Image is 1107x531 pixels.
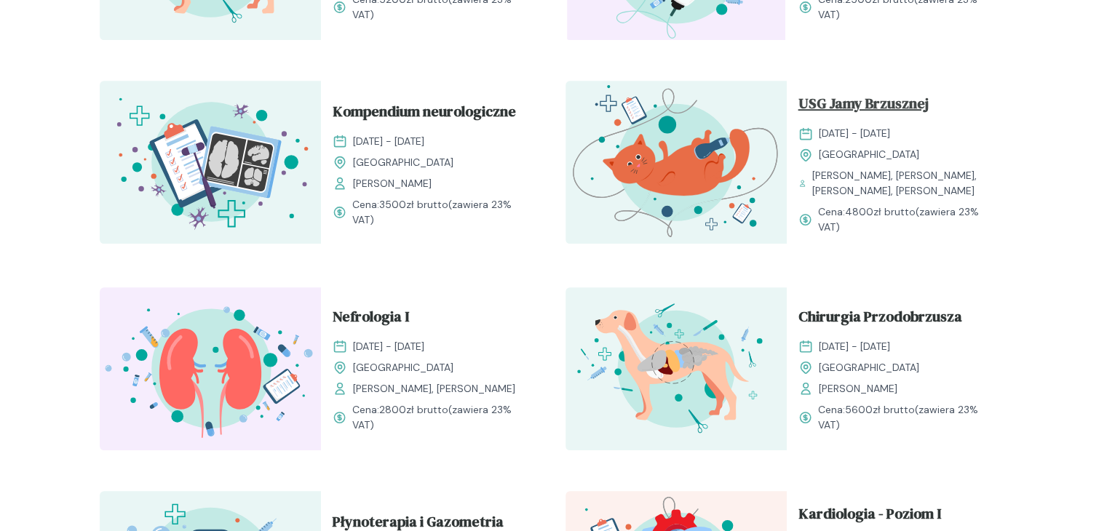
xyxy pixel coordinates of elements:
img: ZpbG_h5LeNNTxNnP_USG_JB_T.svg [566,81,787,244]
span: [PERSON_NAME] [353,176,432,191]
span: Kompendium neurologiczne [333,100,516,128]
span: Nefrologia I [333,306,409,333]
span: [DATE] - [DATE] [353,339,424,354]
span: 5600 zł brutto [845,403,915,416]
span: Kardiologia - Poziom I [798,503,941,530]
img: ZpbG-B5LeNNTxNnI_ChiruJB_T.svg [566,287,787,450]
span: 3500 zł brutto [379,198,448,211]
img: Z2B805bqstJ98kzs_Neuro_T.svg [100,81,321,244]
span: [PERSON_NAME], [PERSON_NAME] [353,381,515,396]
span: 2800 zł brutto [379,403,448,416]
span: [DATE] - [DATE] [819,339,890,354]
span: [GEOGRAPHIC_DATA] [353,155,453,170]
span: Cena: (zawiera 23% VAT) [352,402,531,433]
span: [GEOGRAPHIC_DATA] [353,360,453,375]
span: Cena: (zawiera 23% VAT) [818,402,996,433]
span: [PERSON_NAME], [PERSON_NAME], [PERSON_NAME], [PERSON_NAME] [812,168,996,199]
span: [DATE] - [DATE] [353,134,424,149]
a: Kompendium neurologiczne [333,100,531,128]
a: Nefrologia I [333,306,531,333]
img: ZpbSsR5LeNNTxNrh_Nefro_T.svg [100,287,321,450]
a: USG Jamy Brzusznej [798,92,996,120]
span: [DATE] - [DATE] [819,126,890,141]
a: Chirurgia Przodobrzusza [798,306,996,333]
span: Cena: (zawiera 23% VAT) [818,204,996,235]
span: Cena: (zawiera 23% VAT) [352,197,531,228]
span: [PERSON_NAME] [819,381,897,396]
span: 4800 zł brutto [845,205,916,218]
a: Kardiologia - Poziom I [798,503,996,530]
span: Chirurgia Przodobrzusza [798,306,962,333]
span: [GEOGRAPHIC_DATA] [819,360,919,375]
span: USG Jamy Brzusznej [798,92,929,120]
span: [GEOGRAPHIC_DATA] [819,147,919,162]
